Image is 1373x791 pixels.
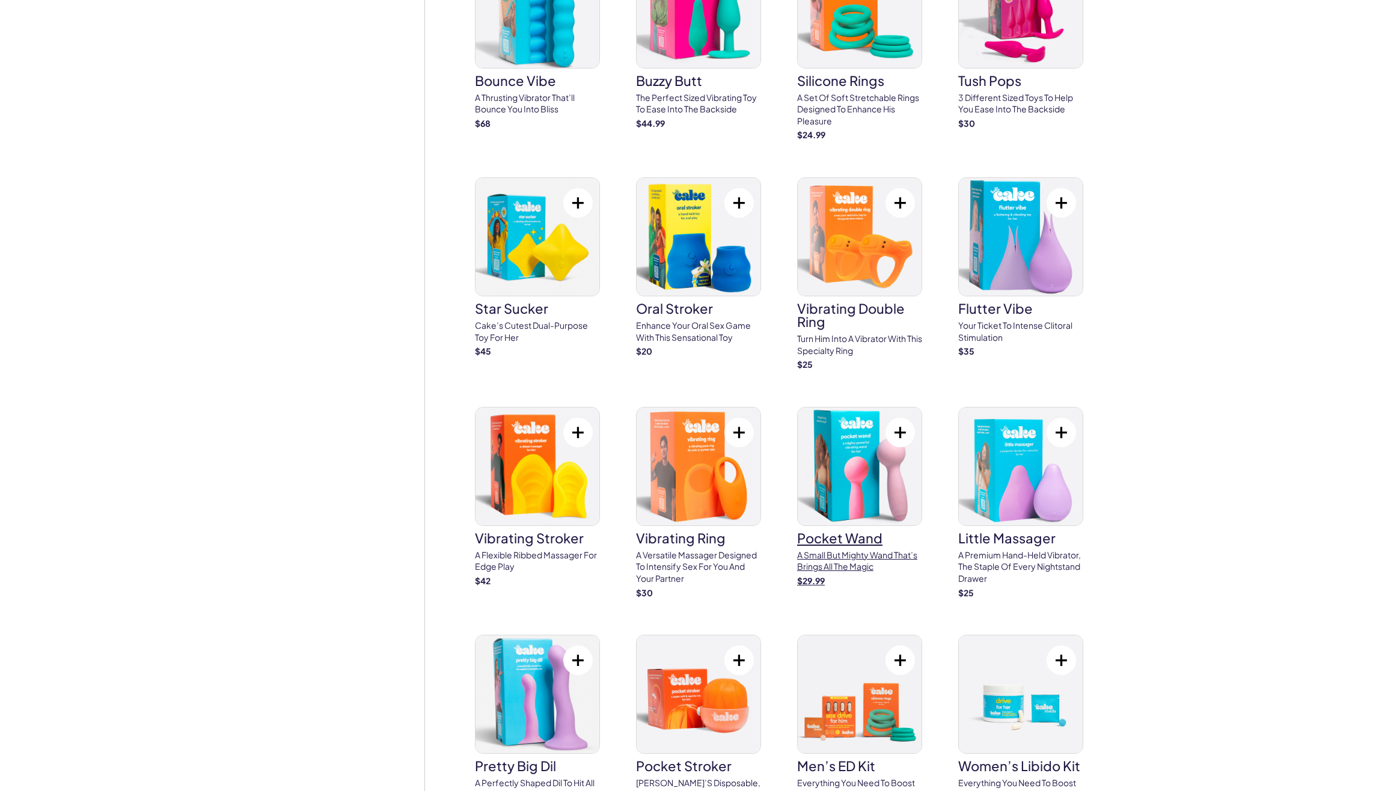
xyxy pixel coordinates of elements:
p: A thrusting vibrator that’ll bounce you into bliss [475,92,600,115]
h3: silicone rings [797,74,922,87]
p: Enhance your oral sex game with this sensational toy [636,320,761,343]
img: vibrating stroker [476,408,599,525]
p: A premium hand-held vibrator, the staple of every nightstand drawer [958,549,1083,585]
a: vibrating ringvibrating ringA versatile massager designed to Intensify sex for you and your partn... [636,407,761,599]
img: vibrating ring [637,408,760,525]
strong: $ 68 [475,118,491,129]
strong: $ 44.99 [636,118,665,129]
img: oral stroker [637,178,760,296]
strong: $ 35 [958,346,974,356]
strong: $ 25 [958,587,974,598]
h3: Women’s Libido Kit [958,759,1083,772]
strong: $ 30 [958,118,975,129]
a: star suckerstar suckerCake’s cutest dual-purpose toy for her$45 [475,177,600,358]
p: The perfect sized vibrating toy to ease into the backside [636,92,761,115]
a: vibrating double ringvibrating double ringTurn him into a vibrator with this specialty ring$25 [797,177,922,371]
p: Cake’s cutest dual-purpose toy for her [475,320,600,343]
p: 3 different sized toys to help you ease into the backside [958,92,1083,115]
strong: $ 24.99 [797,129,825,140]
h3: vibrating double ring [797,302,922,328]
h3: flutter vibe [958,302,1083,315]
p: A versatile massager designed to Intensify sex for you and your partner [636,549,761,585]
a: vibrating strokervibrating strokerA flexible ribbed massager for Edge play$42 [475,407,600,587]
h3: vibrating stroker [475,531,600,545]
h3: oral stroker [636,302,761,315]
p: A flexible ribbed massager for Edge play [475,549,600,573]
img: star sucker [476,178,599,296]
img: pocket wand [798,408,922,525]
img: flutter vibe [959,178,1083,296]
h3: tush pops [958,74,1083,87]
strong: $ 30 [636,587,653,598]
h3: buzzy butt [636,74,761,87]
h3: pocket wand [797,531,922,545]
img: Men’s ED Kit [798,635,922,753]
h3: bounce vibe [475,74,600,87]
a: oral strokeroral strokerEnhance your oral sex game with this sensational toy$20 [636,177,761,358]
a: flutter vibeflutter vibeYour ticket to intense clitoral stimulation$35 [958,177,1083,358]
h3: pretty big dil [475,759,600,772]
img: vibrating double ring [798,178,922,296]
h3: Men’s ED Kit [797,759,922,772]
a: little massagerlittle massagerA premium hand-held vibrator, the staple of every nightstand drawer$25 [958,407,1083,599]
p: Turn him into a vibrator with this specialty ring [797,333,922,356]
strong: $ 25 [797,359,813,370]
strong: $ 29.99 [797,575,825,586]
h3: little massager [958,531,1083,545]
p: Your ticket to intense clitoral stimulation [958,320,1083,343]
strong: $ 20 [636,346,652,356]
strong: $ 42 [475,575,491,586]
h3: pocket stroker [636,759,761,772]
img: Women’s Libido Kit [959,635,1083,753]
img: pretty big dil [476,635,599,753]
a: pocket wandpocket wandA small but mighty wand that’s brings all the magic$29.99 [797,407,922,587]
p: A set of soft stretchable rings designed to enhance his pleasure [797,92,922,127]
strong: $ 45 [475,346,491,356]
img: little massager [959,408,1083,525]
img: pocket stroker [637,635,760,753]
h3: vibrating ring [636,531,761,545]
h3: star sucker [475,302,600,315]
p: A small but mighty wand that’s brings all the magic [797,549,922,573]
